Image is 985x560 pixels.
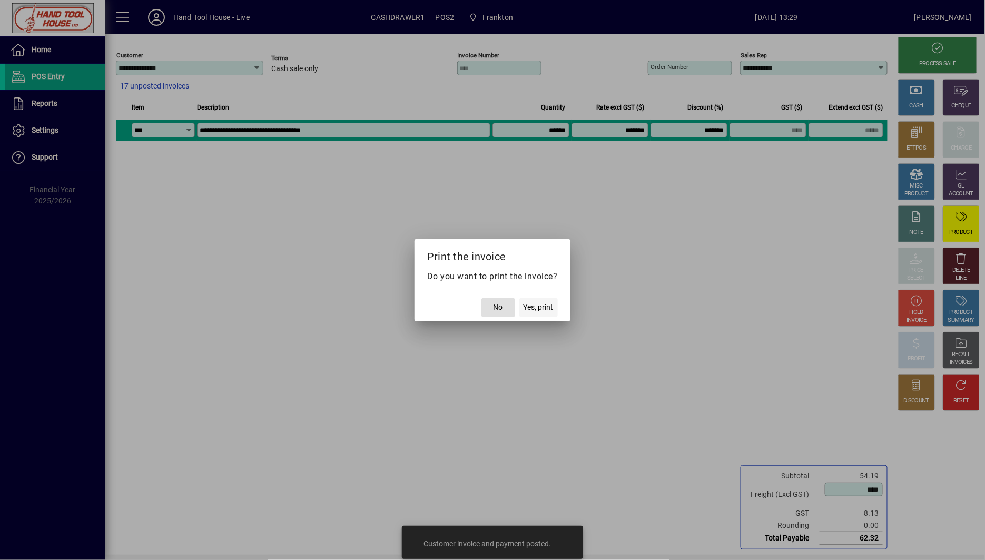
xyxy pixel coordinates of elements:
p: Do you want to print the invoice? [427,270,558,283]
span: No [494,302,503,313]
button: Yes, print [519,298,558,317]
h2: Print the invoice [415,239,570,270]
span: Yes, print [524,302,554,313]
button: No [481,298,515,317]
